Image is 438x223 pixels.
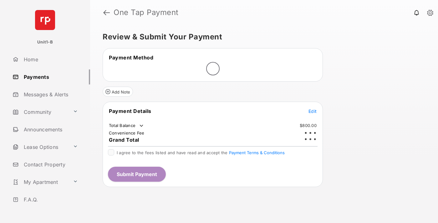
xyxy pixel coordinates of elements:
[10,175,70,190] a: My Apartment
[10,52,90,67] a: Home
[109,108,151,114] span: Payment Details
[10,192,90,207] a: F.A.Q.
[10,104,70,119] a: Community
[10,69,90,84] a: Payments
[114,9,179,16] strong: One Tap Payment
[10,87,90,102] a: Messages & Alerts
[109,54,153,61] span: Payment Method
[299,123,317,128] td: $800.00
[109,130,145,136] td: Convenience Fee
[10,139,70,155] a: Lease Options
[103,87,133,97] button: Add Note
[10,157,90,172] a: Contact Property
[35,10,55,30] img: svg+xml;base64,PHN2ZyB4bWxucz0iaHR0cDovL3d3dy53My5vcmcvMjAwMC9zdmciIHdpZHRoPSI2NCIgaGVpZ2h0PSI2NC...
[117,150,285,155] span: I agree to the fees listed and have read and accept the
[308,108,317,114] button: Edit
[109,137,139,143] span: Grand Total
[229,150,285,155] button: I agree to the fees listed and have read and accept the
[37,39,53,45] p: Unit1-B
[308,109,317,114] span: Edit
[108,167,166,182] button: Submit Payment
[103,33,420,41] h5: Review & Submit Your Payment
[109,123,145,129] td: Total Balance
[10,122,90,137] a: Announcements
